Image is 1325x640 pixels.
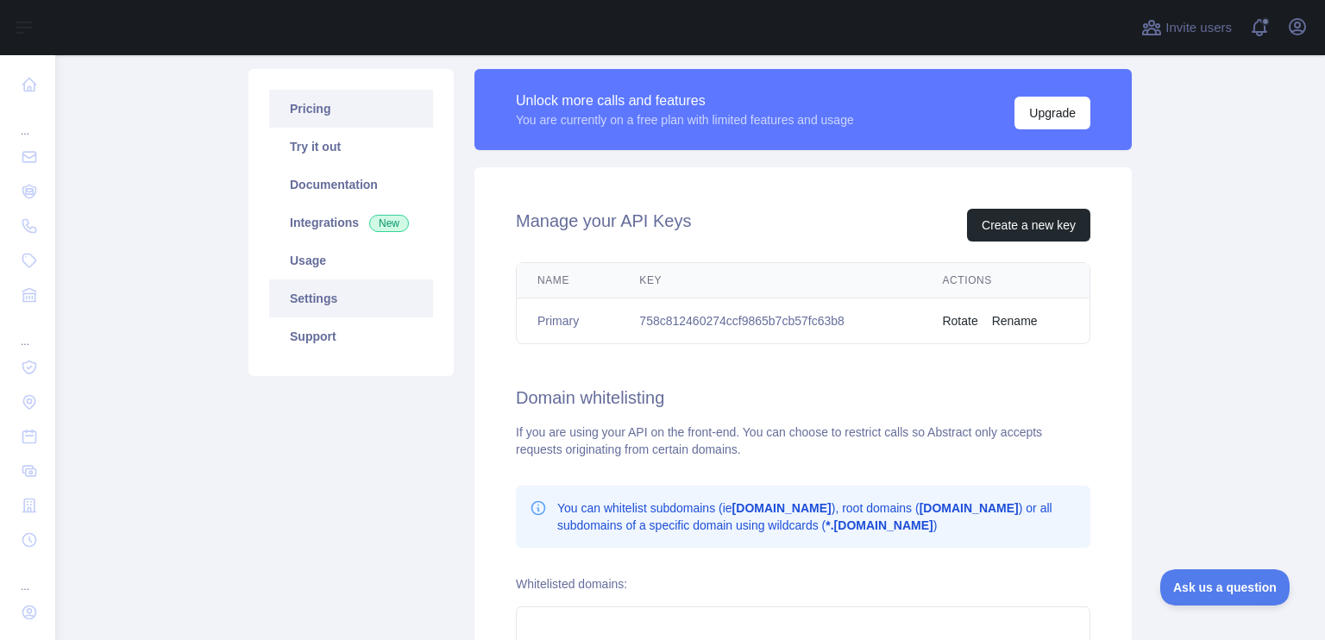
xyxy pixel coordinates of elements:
a: Support [269,317,433,355]
div: Unlock more calls and features [516,91,854,111]
th: Key [619,263,921,298]
span: New [369,215,409,232]
button: Upgrade [1014,97,1090,129]
div: ... [14,314,41,348]
a: Pricing [269,90,433,128]
b: *.[DOMAIN_NAME] [826,518,933,532]
a: Usage [269,242,433,279]
button: Rotate [942,312,977,329]
a: Settings [269,279,433,317]
a: Documentation [269,166,433,204]
h2: Domain whitelisting [516,386,1090,410]
span: Invite users [1165,18,1232,38]
h2: Manage your API Keys [516,209,691,242]
td: 758c812460274ccf9865b7cb57fc63b8 [619,298,921,344]
div: You are currently on a free plan with limited features and usage [516,111,854,129]
div: If you are using your API on the front-end. You can choose to restrict calls so Abstract only acc... [516,424,1090,458]
p: You can whitelist subdomains (ie ), root domains ( ) or all subdomains of a specific domain using... [557,499,1077,534]
button: Create a new key [967,209,1090,242]
th: Name [517,263,619,298]
b: [DOMAIN_NAME] [732,501,832,515]
iframe: Toggle Customer Support [1160,569,1290,605]
div: ... [14,104,41,138]
label: Whitelisted domains: [516,577,627,591]
button: Rename [992,312,1038,329]
td: Primary [517,298,619,344]
div: ... [14,559,41,593]
a: Integrations New [269,204,433,242]
b: [DOMAIN_NAME] [920,501,1019,515]
a: Try it out [269,128,433,166]
button: Invite users [1138,14,1235,41]
th: Actions [921,263,1090,298]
